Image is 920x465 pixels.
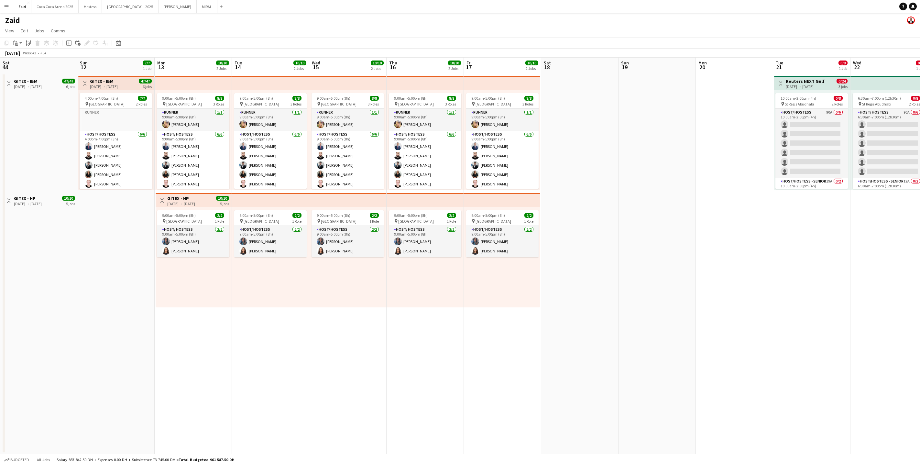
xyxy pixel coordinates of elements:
[216,196,229,201] span: 10/10
[3,60,10,66] span: Sat
[389,93,461,189] app-job-card: 9:00am-5:00pm (8h)8/8 [GEOGRAPHIC_DATA]3 RolesRunner1/19:00am-5:00pm (8h)[PERSON_NAME]Host/ Hoste...
[466,226,539,257] app-card-role: Host/ Hostess2/29:00am-5:00pm (8h)[PERSON_NAME][PERSON_NAME]
[447,96,456,101] span: 8/8
[544,60,551,66] span: Sat
[80,131,152,200] app-card-role: Host/ Hostess6/64:00pm-7:00pm (3h)[PERSON_NAME][PERSON_NAME][PERSON_NAME][PERSON_NAME][PERSON_NAME]
[239,96,273,101] span: 9:00am-5:00pm (8h)
[371,61,384,65] span: 10/10
[85,96,118,101] span: 4:00pm-7:00pm (3h)
[394,213,428,218] span: 9:00am-5:00pm (8h)
[293,61,306,65] span: 10/10
[234,210,307,257] app-job-card: 9:00am-5:00pm (8h)2/2 [GEOGRAPHIC_DATA]1 RoleHost/ Hostess2/29:00am-5:00pm (8h)[PERSON_NAME][PERS...
[35,28,44,34] span: Jobs
[57,457,235,462] div: Salary 887 842.50 DH + Expenses 0.00 DH + Subsistence 73 745.00 DH =
[698,60,707,66] span: Mon
[786,84,825,89] div: [DATE] → [DATE]
[215,213,224,218] span: 2/2
[18,27,31,35] a: Edit
[162,213,196,218] span: 9:00am-5:00pm (8h)
[79,63,88,71] span: 12
[157,210,229,257] app-job-card: 9:00am-5:00pm (8h)2/2 [GEOGRAPHIC_DATA]1 RoleHost/ Hostess2/29:00am-5:00pm (8h)[PERSON_NAME][PERS...
[215,219,224,224] span: 1 Role
[394,96,428,101] span: 9:00am-5:00pm (8h)
[526,66,538,71] div: 2 Jobs
[13,0,31,13] button: Zaid
[834,96,843,101] span: 0/8
[244,102,279,106] span: [GEOGRAPHIC_DATA]
[5,16,20,25] h1: Zaid
[389,60,397,66] span: Thu
[388,63,397,71] span: 16
[907,17,915,24] app-user-avatar: Zaid Rahmoun
[466,93,539,189] app-job-card: 9:00am-5:00pm (8h)8/8 [GEOGRAPHIC_DATA]3 RolesRunner1/19:00am-5:00pm (8h)[PERSON_NAME]Host/ Hoste...
[36,457,51,462] span: All jobs
[466,131,539,200] app-card-role: Host/ Hostess6/69:00am-5:00pm (8h)[PERSON_NAME][PERSON_NAME][PERSON_NAME][PERSON_NAME][PERSON_NAME]
[79,0,102,13] button: Hostess
[838,61,848,65] span: 0/8
[312,226,384,257] app-card-role: Host/ Hostess2/29:00am-5:00pm (8h)[PERSON_NAME][PERSON_NAME]
[80,93,152,189] app-job-card: 4:00pm-7:00pm (3h)7/7 [GEOGRAPHIC_DATA]2 RolesRunnerHost/ Hostess6/64:00pm-7:00pm (3h)[PERSON_NAM...
[2,63,10,71] span: 11
[525,61,538,65] span: 10/10
[862,102,891,106] span: St Regis Abudhabi
[239,213,273,218] span: 9:00am-5:00pm (8h)
[368,102,379,106] span: 3 Roles
[466,109,539,131] app-card-role: Runner1/19:00am-5:00pm (8h)[PERSON_NAME]
[785,102,814,106] span: St Regis Abudhabi
[162,96,196,101] span: 9:00am-5:00pm (8h)
[312,210,384,257] div: 9:00am-5:00pm (8h)2/2 [GEOGRAPHIC_DATA]1 RoleHost/ Hostess2/29:00am-5:00pm (8h)[PERSON_NAME][PERS...
[21,28,28,34] span: Edit
[90,84,118,89] div: [DATE] → [DATE]
[143,66,151,71] div: 1 Job
[66,201,75,206] div: 5 jobs
[290,102,301,106] span: 3 Roles
[775,63,783,71] span: 21
[389,109,461,131] app-card-role: Runner1/19:00am-5:00pm (8h)[PERSON_NAME]
[166,219,202,224] span: [GEOGRAPHIC_DATA]
[14,78,42,84] h3: GITEX - IBM
[775,93,848,189] app-job-card: 10:00am-2:00pm (4h)0/8 St Regis Abudhabi2 RolesHost/ Hostess90A0/610:00am-2:00pm (4h) Host/Hostes...
[234,63,242,71] span: 14
[80,60,88,66] span: Sun
[21,50,38,55] span: Week 42
[215,96,224,101] span: 8/8
[465,63,472,71] span: 17
[90,78,118,84] h3: GITEX - IBM
[522,102,533,106] span: 3 Roles
[317,213,350,218] span: 9:00am-5:00pm (8h)
[213,102,224,106] span: 3 Roles
[775,109,848,178] app-card-role: Host/ Hostess90A0/610:00am-2:00pm (4h)
[157,131,229,200] app-card-role: Host/ Hostess6/69:00am-5:00pm (8h)[PERSON_NAME][PERSON_NAME][PERSON_NAME][PERSON_NAME][PERSON_NAME]
[543,63,551,71] span: 18
[858,96,901,101] span: 6:30am-7:00pm (12h30m)
[157,93,229,189] div: 9:00am-5:00pm (8h)8/8 [GEOGRAPHIC_DATA]3 RolesRunner1/19:00am-5:00pm (8h)[PERSON_NAME]Host/ Hoste...
[179,457,235,462] span: Total Budgeted 961 587.50 DH
[234,226,307,257] app-card-role: Host/ Hostess2/29:00am-5:00pm (8h)[PERSON_NAME][PERSON_NAME]
[389,210,461,257] div: 9:00am-5:00pm (8h)2/2 [GEOGRAPHIC_DATA]1 RoleHost/ Hostess2/29:00am-5:00pm (8h)[PERSON_NAME][PERS...
[136,102,147,106] span: 2 Roles
[157,109,229,131] app-card-role: Runner1/19:00am-5:00pm (8h)[PERSON_NAME]
[839,66,847,71] div: 1 Job
[14,195,42,201] h3: GITEX - HP
[476,102,511,106] span: [GEOGRAPHIC_DATA]
[466,210,539,257] app-job-card: 9:00am-5:00pm (8h)2/2 [GEOGRAPHIC_DATA]1 RoleHost/ Hostess2/29:00am-5:00pm (8h)[PERSON_NAME][PERS...
[40,50,46,55] div: +04
[62,79,75,83] span: 47/47
[471,213,505,218] span: 9:00am-5:00pm (8h)
[911,96,920,101] span: 0/8
[32,27,47,35] a: Jobs
[292,213,301,218] span: 2/2
[5,28,14,34] span: View
[370,96,379,101] span: 8/8
[234,93,307,189] app-job-card: 9:00am-5:00pm (8h)8/8 [GEOGRAPHIC_DATA]3 RolesRunner1/19:00am-5:00pm (8h)[PERSON_NAME]Host/ Hoste...
[370,213,379,218] span: 2/2
[852,63,861,71] span: 22
[235,60,242,66] span: Tue
[398,102,434,106] span: [GEOGRAPHIC_DATA]
[832,102,843,106] span: 2 Roles
[786,78,825,84] h3: Reuters NEXT Gulf
[3,27,17,35] a: View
